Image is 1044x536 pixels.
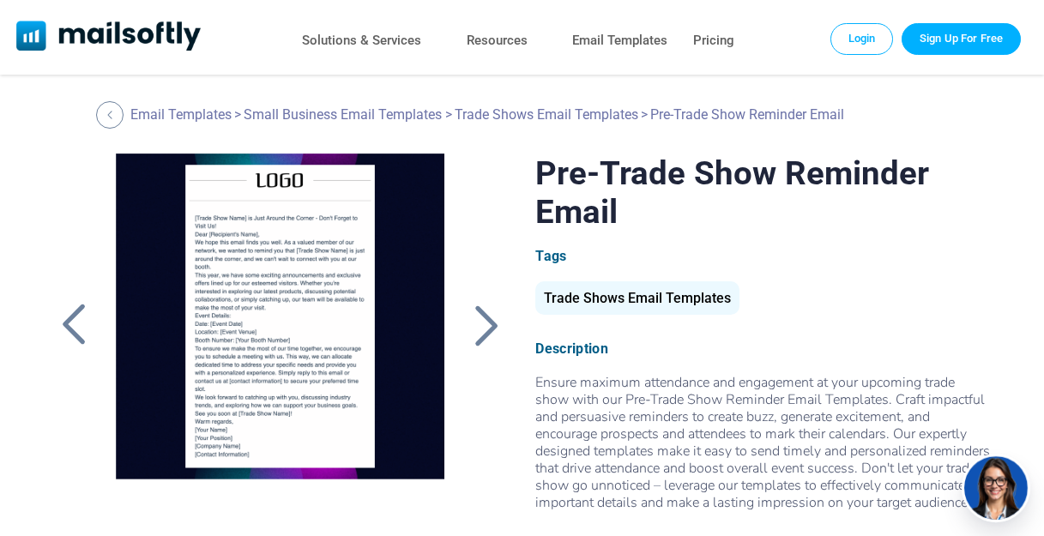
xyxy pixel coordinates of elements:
a: Back [465,303,508,347]
a: Back [96,101,128,129]
a: Pricing [693,28,734,53]
div: Ensure maximum attendance and engagement at your upcoming trade show with our Pre-Trade Show Remi... [535,374,992,528]
a: Trial [902,23,1021,54]
a: Login [830,23,894,54]
a: Email Templates [572,28,667,53]
div: Trade Shows Email Templates [535,281,739,315]
a: Back [52,303,95,347]
a: Email Templates [130,106,232,123]
a: Solutions & Services [302,28,421,53]
a: Small Business Email Templates [244,106,442,123]
div: Tags [535,248,992,264]
a: Mailsoftly [16,21,201,54]
a: Trade Shows Email Templates [535,297,739,304]
h1: Pre-Trade Show Reminder Email [535,154,992,231]
a: Resources [467,28,528,53]
a: Trade Shows Email Templates [455,106,638,123]
div: Description [535,340,992,357]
